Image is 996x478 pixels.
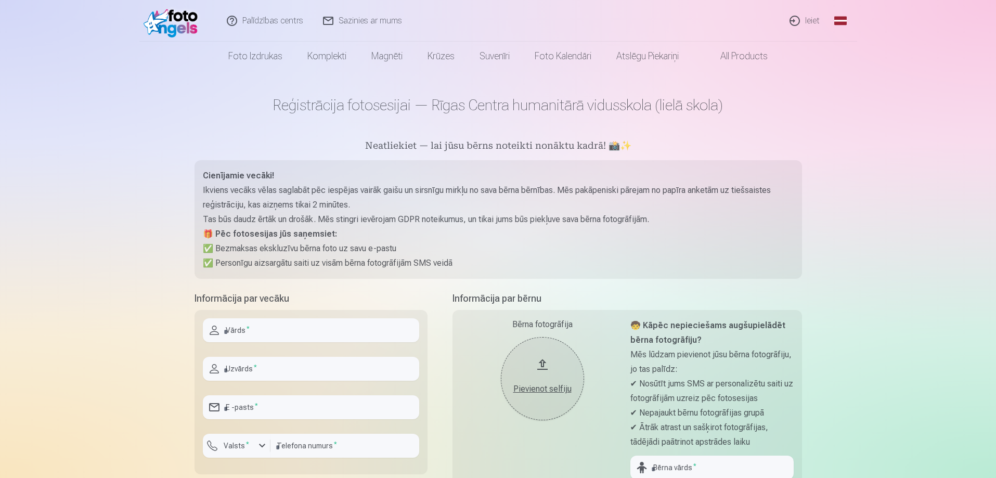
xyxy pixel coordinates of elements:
[203,434,270,458] button: Valsts*
[195,96,802,114] h1: Reģistrācija fotosesijai — Rīgas Centra humanitārā vidusskola (lielā skola)
[501,337,584,420] button: Pievienot selfiju
[216,42,295,71] a: Foto izdrukas
[195,139,802,154] h5: Neatliekiet — lai jūsu bērns noteikti nonāktu kadrā! 📸✨
[144,4,203,37] img: /fa1
[461,318,624,331] div: Bērna fotogrāfija
[511,383,574,395] div: Pievienot selfiju
[203,229,337,239] strong: 🎁 Pēc fotosesijas jūs saņemsiet:
[203,241,794,256] p: ✅ Bezmaksas ekskluzīvu bērna foto uz savu e-pastu
[691,42,780,71] a: All products
[630,406,794,420] p: ✔ Nepajaukt bērnu fotogrāfijas grupā
[359,42,415,71] a: Magnēti
[630,347,794,377] p: Mēs lūdzam pievienot jūsu bērna fotogrāfiju, jo tas palīdz:
[630,320,785,345] strong: 🧒 Kāpēc nepieciešams augšupielādēt bērna fotogrāfiju?
[415,42,467,71] a: Krūzes
[295,42,359,71] a: Komplekti
[203,256,794,270] p: ✅ Personīgu aizsargātu saiti uz visām bērna fotogrāfijām SMS veidā
[203,183,794,212] p: Ikviens vecāks vēlas saglabāt pēc iespējas vairāk gaišu un sirsnīgu mirkļu no sava bērna bērnības...
[604,42,691,71] a: Atslēgu piekariņi
[203,212,794,227] p: Tas būs daudz ērtāk un drošāk. Mēs stingri ievērojam GDPR noteikumus, un tikai jums būs piekļuve ...
[203,171,274,180] strong: Cienījamie vecāki!
[630,377,794,406] p: ✔ Nosūtīt jums SMS ar personalizētu saiti uz fotogrāfijām uzreiz pēc fotosesijas
[452,291,802,306] h5: Informācija par bērnu
[522,42,604,71] a: Foto kalendāri
[467,42,522,71] a: Suvenīri
[630,420,794,449] p: ✔ Ātrāk atrast un sašķirot fotogrāfijas, tādējādi paātrinot apstrādes laiku
[195,291,428,306] h5: Informācija par vecāku
[219,441,253,451] label: Valsts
